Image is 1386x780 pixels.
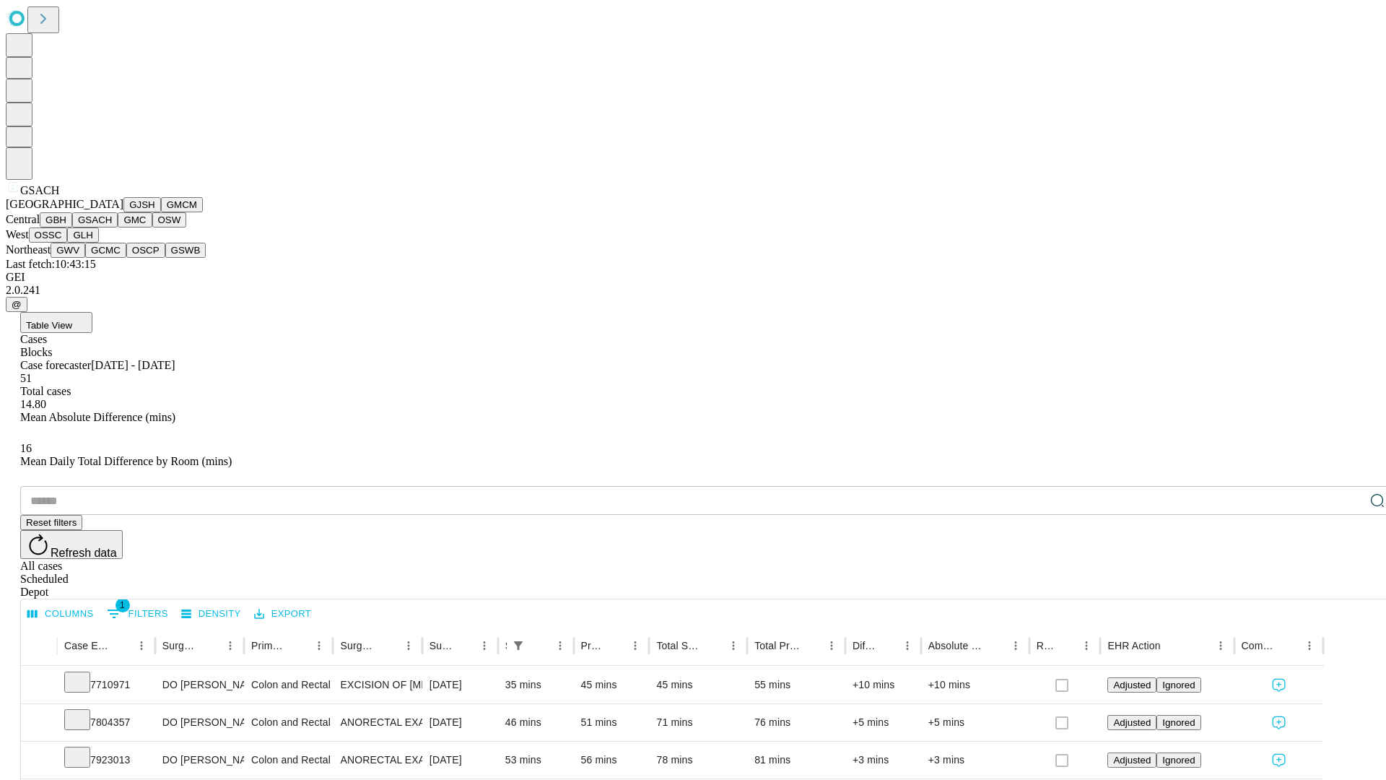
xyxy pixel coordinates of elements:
button: GSACH [72,212,118,227]
button: Refresh data [20,530,123,559]
span: Mean Absolute Difference (mins) [20,411,175,423]
div: +3 mins [928,742,1022,779]
div: 7804357 [64,704,148,741]
button: GMC [118,212,152,227]
button: Menu [723,636,744,656]
button: Sort [200,636,220,656]
button: Menu [474,636,494,656]
button: GWV [51,243,85,258]
button: Ignored [1156,715,1200,730]
div: 2.0.241 [6,284,1380,297]
div: Total Scheduled Duration [656,640,702,651]
button: GCMC [85,243,126,258]
div: +10 mins [928,667,1022,703]
div: 81 mins [754,742,838,779]
div: Case Epic Id [64,640,110,651]
div: 7710971 [64,667,148,703]
div: 45 mins [581,667,642,703]
button: Sort [1162,636,1182,656]
button: GMCM [161,197,203,212]
button: Sort [530,636,550,656]
span: @ [12,299,22,310]
div: +10 mins [853,667,914,703]
div: 45 mins [656,667,740,703]
span: 1 [115,598,130,612]
button: GBH [40,212,72,227]
button: Menu [821,636,842,656]
button: Sort [985,636,1006,656]
span: Reset filters [26,517,77,528]
div: 7923013 [64,742,148,779]
span: Ignored [1162,717,1195,728]
button: Menu [550,636,570,656]
div: DO [PERSON_NAME] Do [162,704,237,741]
span: Refresh data [51,547,117,559]
button: Menu [1006,636,1026,656]
div: Absolute Difference [928,640,984,651]
span: Mean Daily Total Difference by Room (mins) [20,455,232,467]
span: Adjusted [1113,717,1151,728]
div: 71 mins [656,704,740,741]
div: Scheduled In Room Duration [505,640,507,651]
div: EHR Action [1107,640,1160,651]
span: 16 [20,442,32,454]
button: GJSH [123,197,161,212]
button: Adjusted [1107,753,1156,768]
span: GSACH [20,184,59,196]
button: Sort [454,636,474,656]
button: Density [178,603,245,625]
div: Difference [853,640,876,651]
button: Menu [625,636,645,656]
div: 56 mins [581,742,642,779]
div: +5 mins [928,704,1022,741]
button: Show filters [103,602,172,625]
button: Expand [28,673,50,698]
div: Surgery Date [430,640,453,651]
span: Table View [26,320,72,331]
button: OSW [152,212,187,227]
span: 14.80 [20,398,46,410]
div: Predicted In Room Duration [581,640,604,651]
button: Menu [1076,636,1097,656]
span: 51 [20,372,32,384]
div: 53 mins [505,742,567,779]
div: Comments [1242,640,1278,651]
button: Expand [28,748,50,773]
div: 1 active filter [508,636,528,656]
span: Total cases [20,385,71,397]
div: 78 mins [656,742,740,779]
span: Northeast [6,243,51,256]
div: DO [PERSON_NAME] Do [162,667,237,703]
button: Ignored [1156,677,1200,693]
span: Adjusted [1113,680,1151,690]
div: ANORECTAL EXAM UNDER ANESTHESIA [340,704,414,741]
button: Reset filters [20,515,82,530]
div: Colon and Rectal Surgery [251,704,326,741]
div: EXCISION OF [MEDICAL_DATA] SIMPLE [340,667,414,703]
div: Surgery Name [340,640,376,651]
span: Ignored [1162,755,1195,766]
div: 76 mins [754,704,838,741]
button: Table View [20,312,92,333]
span: Ignored [1162,680,1195,690]
div: 46 mins [505,704,567,741]
button: Expand [28,711,50,736]
button: Sort [111,636,131,656]
button: Sort [1279,636,1299,656]
button: Menu [897,636,918,656]
div: 51 mins [581,704,642,741]
span: Central [6,213,40,225]
button: Export [250,603,315,625]
span: West [6,228,29,240]
button: Sort [801,636,821,656]
button: Sort [289,636,309,656]
div: Colon and Rectal Surgery [251,742,326,779]
button: Select columns [24,603,97,625]
button: Menu [398,636,419,656]
button: Menu [1211,636,1231,656]
span: Adjusted [1113,755,1151,766]
button: OSCP [126,243,165,258]
button: Sort [1056,636,1076,656]
span: [GEOGRAPHIC_DATA] [6,198,123,210]
button: @ [6,297,27,312]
